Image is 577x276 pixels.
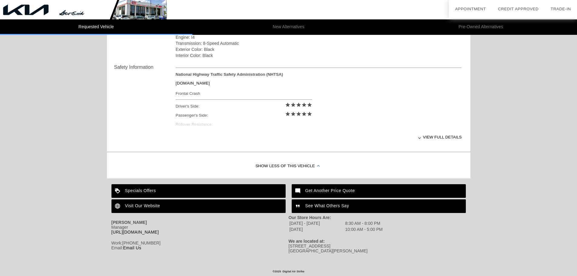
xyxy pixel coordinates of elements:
[385,19,577,35] li: Pre-Owned Alternatives
[122,241,161,245] gu-sc-dial: Click to Connect 7724658589
[307,102,312,108] i: star
[176,81,210,85] a: [DOMAIN_NAME]
[292,184,466,198] a: Get Another Price Quote
[176,72,283,77] strong: National Highway Traffic Safety Administration (NHTSA)
[111,199,286,213] a: Visit Our Website
[285,102,290,108] i: star
[292,199,305,213] img: ic_format_quote_white_24dp_2x.png
[176,52,462,58] div: Interior Color: Black
[176,102,312,111] div: Driver's Side:
[176,40,462,46] div: Transmission: 8-Speed Automatic
[551,7,571,11] a: Trade-In
[292,184,305,198] img: ic_mode_comment_white_24dp_2x.png
[290,102,296,108] i: star
[285,111,290,117] i: star
[345,221,383,226] td: 8:30 AM - 8:00 PM
[289,244,466,253] div: [STREET_ADDRESS] [GEOGRAPHIC_DATA][PERSON_NAME]
[307,111,312,117] i: star
[498,7,539,11] a: Credit Approved
[345,227,383,232] td: 10:00 AM - 5:00 PM
[455,7,486,11] a: Appointment
[111,220,147,225] strong: [PERSON_NAME]
[301,102,307,108] i: star
[176,46,462,52] div: Exterior Color: Black
[176,130,462,145] div: View full details
[107,154,470,178] div: Show Less of this Vehicle
[123,245,141,250] a: Email Us
[292,199,466,213] a: See What Others Say
[111,225,289,234] div: Manager
[192,19,385,35] li: New Alternatives
[111,199,125,213] img: ic_language_white_24dp_2x.png
[290,111,296,117] i: star
[296,111,301,117] i: star
[176,111,312,120] div: Passenger's Side:
[289,221,344,226] td: [DATE] - [DATE]
[111,241,289,245] div: Work:
[111,245,289,250] div: Email:
[114,64,176,71] div: Safety Information
[176,90,312,97] div: Frontal Crash
[111,230,159,234] a: [URL][DOMAIN_NAME]
[289,227,344,232] td: [DATE]
[111,184,125,198] img: ic_loyalty_white_24dp_2x.png
[111,184,286,198] a: Specials Offers
[289,239,325,244] strong: We are located at:
[301,111,307,117] i: star
[296,102,301,108] i: star
[289,215,331,220] strong: Our Store Hours Are:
